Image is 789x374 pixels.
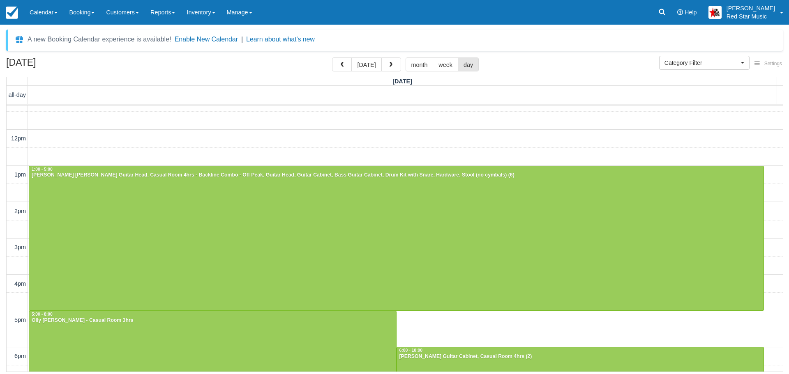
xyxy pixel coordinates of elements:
[677,9,683,15] i: Help
[433,57,458,71] button: week
[6,57,110,73] h2: [DATE]
[29,166,764,311] a: 1:00 - 5:00[PERSON_NAME] [PERSON_NAME] Guitar Head, Casual Room 4hrs - Backline Combo - Off Peak,...
[32,167,53,172] span: 1:00 - 5:00
[727,12,775,21] p: Red Star Music
[6,7,18,19] img: checkfront-main-nav-mini-logo.png
[14,244,26,250] span: 3pm
[392,78,412,85] span: [DATE]
[31,317,394,324] div: Olly [PERSON_NAME] - Casual Room 3hrs
[246,36,315,43] a: Learn about what's new
[9,92,26,98] span: all-day
[685,9,697,16] span: Help
[664,59,739,67] span: Category Filter
[659,56,750,70] button: Category Filter
[14,171,26,178] span: 1pm
[14,208,26,214] span: 2pm
[764,61,782,67] span: Settings
[750,58,787,70] button: Settings
[458,57,479,71] button: day
[727,4,775,12] p: [PERSON_NAME]
[241,36,243,43] span: |
[14,280,26,287] span: 4pm
[399,348,423,353] span: 6:00 - 10:00
[11,135,26,142] span: 12pm
[406,57,434,71] button: month
[31,172,761,179] div: [PERSON_NAME] [PERSON_NAME] Guitar Head, Casual Room 4hrs - Backline Combo - Off Peak, Guitar Hea...
[14,353,26,359] span: 6pm
[399,353,762,360] div: [PERSON_NAME] Guitar Cabinet, Casual Room 4hrs (2)
[175,35,238,44] button: Enable New Calendar
[32,312,53,317] span: 5:00 - 8:00
[11,99,26,106] span: 11am
[14,317,26,323] span: 5pm
[351,57,381,71] button: [DATE]
[28,34,171,44] div: A new Booking Calendar experience is available!
[708,6,722,19] img: A2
